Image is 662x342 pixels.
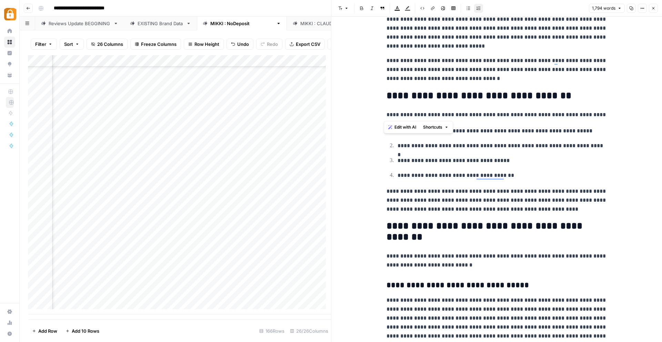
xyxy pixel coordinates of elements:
[4,59,15,70] a: Opportunities
[138,20,183,27] div: EXISTING Brand Data
[194,41,219,48] span: Row Height
[227,39,253,50] button: Undo
[257,325,287,336] div: 166 Rows
[97,41,123,48] span: 26 Columns
[4,70,15,81] a: Your Data
[4,37,15,48] a: Browse
[38,328,57,334] span: Add Row
[4,48,15,59] a: Insights
[287,325,331,336] div: 26/26 Columns
[130,39,181,50] button: Freeze Columns
[592,5,615,11] span: 1,794 words
[4,328,15,339] button: Help + Support
[385,123,419,132] button: Edit with AI
[287,17,391,30] a: [PERSON_NAME] : [PERSON_NAME]
[87,39,128,50] button: 26 Columns
[4,6,15,23] button: Workspace: Adzz
[4,26,15,37] a: Home
[61,325,103,336] button: Add 10 Rows
[124,17,197,30] a: EXISTING Brand Data
[589,4,625,13] button: 1,794 words
[35,41,46,48] span: Filter
[4,317,15,328] a: Usage
[285,39,325,50] button: Export CSV
[141,41,177,48] span: Freeze Columns
[296,41,320,48] span: Export CSV
[60,39,84,50] button: Sort
[28,325,61,336] button: Add Row
[4,8,17,20] img: Adzz Logo
[64,41,73,48] span: Sort
[35,17,124,30] a: Reviews Update BEGGINING
[184,39,224,50] button: Row Height
[423,124,442,130] span: Shortcuts
[300,20,378,27] div: [PERSON_NAME] : [PERSON_NAME]
[210,20,273,27] div: [PERSON_NAME] : NoDeposit
[197,17,287,30] a: [PERSON_NAME] : NoDeposit
[420,123,451,132] button: Shortcuts
[31,39,57,50] button: Filter
[4,306,15,317] a: Settings
[49,20,111,27] div: Reviews Update BEGGINING
[267,41,278,48] span: Redo
[237,41,249,48] span: Undo
[256,39,282,50] button: Redo
[394,124,416,130] span: Edit with AI
[72,328,99,334] span: Add 10 Rows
